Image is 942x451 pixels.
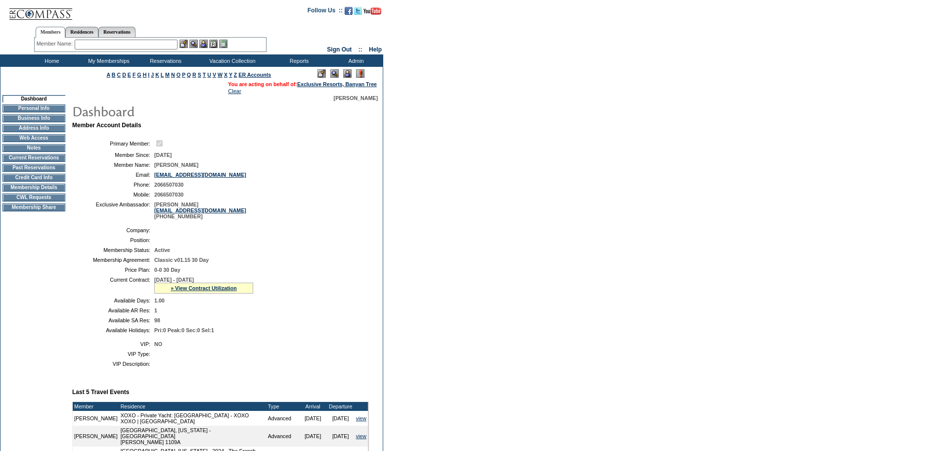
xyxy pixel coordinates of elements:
td: [PERSON_NAME] [73,426,119,447]
a: U [207,72,211,78]
span: [PERSON_NAME] [PHONE_NUMBER] [154,201,246,219]
a: Exclusive Resorts, Banyan Tree [297,81,377,87]
td: Web Access [2,134,65,142]
a: Z [234,72,237,78]
td: Membership Share [2,203,65,211]
a: C [117,72,121,78]
td: [DATE] [299,426,327,447]
a: [EMAIL_ADDRESS][DOMAIN_NAME] [154,207,246,213]
img: b_edit.gif [179,40,188,48]
a: R [192,72,196,78]
a: G [137,72,141,78]
td: VIP: [76,341,150,347]
a: Subscribe to our YouTube Channel [363,10,381,16]
img: Reservations [209,40,218,48]
span: Classic v01.15 30 Day [154,257,209,263]
span: 1 [154,307,157,313]
span: You are acting on behalf of: [228,81,377,87]
td: Advanced [267,411,299,426]
a: N [171,72,175,78]
td: Available Holidays: [76,327,150,333]
span: [DATE] [154,152,172,158]
td: Member [73,402,119,411]
td: Reports [269,54,326,67]
td: Personal Info [2,104,65,112]
td: Notes [2,144,65,152]
td: Available SA Res: [76,317,150,323]
a: D [122,72,126,78]
td: Primary Member: [76,139,150,148]
a: W [218,72,223,78]
b: Member Account Details [72,122,141,129]
td: Credit Card Info [2,174,65,182]
a: H [143,72,147,78]
td: Arrival [299,402,327,411]
td: Departure [327,402,355,411]
span: [PERSON_NAME] [154,162,198,168]
a: O [177,72,180,78]
td: Reservations [136,54,193,67]
a: Y [229,72,232,78]
a: Become our fan on Facebook [345,10,353,16]
td: Price Plan: [76,267,150,273]
div: Member Name: [37,40,75,48]
td: Past Reservations [2,164,65,172]
a: B [112,72,116,78]
span: :: [359,46,362,53]
td: Business Info [2,114,65,122]
img: b_calculator.gif [219,40,227,48]
td: Member Since: [76,152,150,158]
a: V [213,72,216,78]
img: View [189,40,198,48]
td: Member Name: [76,162,150,168]
a: view [356,433,366,439]
b: Last 5 Travel Events [72,389,129,396]
td: Residence [119,402,267,411]
td: [DATE] [299,411,327,426]
a: » View Contract Utilization [171,285,237,291]
a: Reservations [98,27,135,37]
td: Available Days: [76,298,150,303]
td: My Memberships [79,54,136,67]
td: Follow Us :: [308,6,343,18]
td: Address Info [2,124,65,132]
img: Follow us on Twitter [354,7,362,15]
td: Advanced [267,426,299,447]
a: P [182,72,185,78]
img: Become our fan on Facebook [345,7,353,15]
td: [GEOGRAPHIC_DATA], [US_STATE] - [GEOGRAPHIC_DATA] [PERSON_NAME] 1109A [119,426,267,447]
a: X [224,72,227,78]
a: E [128,72,131,78]
td: Current Reservations [2,154,65,162]
td: Vacation Collection [193,54,269,67]
a: ER Accounts [238,72,271,78]
td: Company: [76,227,150,233]
td: Dashboard [2,95,65,102]
img: Impersonate [199,40,208,48]
a: F [133,72,136,78]
td: Membership Status: [76,247,150,253]
td: Membership Agreement: [76,257,150,263]
a: M [165,72,170,78]
td: Phone: [76,182,150,188]
td: VIP Description: [76,361,150,367]
a: I [148,72,149,78]
a: S [198,72,201,78]
a: Help [369,46,382,53]
td: Type [267,402,299,411]
a: Q [187,72,191,78]
td: Available AR Res: [76,307,150,313]
span: 0-0 30 Day [154,267,180,273]
span: 98 [154,317,160,323]
td: Mobile: [76,192,150,198]
span: [PERSON_NAME] [334,95,378,101]
img: pgTtlDashboard.gif [72,101,269,121]
span: [DATE] - [DATE] [154,277,194,283]
span: Pri:0 Peak:0 Sec:0 Sel:1 [154,327,214,333]
a: Clear [228,88,241,94]
span: NO [154,341,162,347]
td: Position: [76,237,150,243]
td: [DATE] [327,426,355,447]
a: Members [36,27,66,38]
a: [EMAIL_ADDRESS][DOMAIN_NAME] [154,172,246,178]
